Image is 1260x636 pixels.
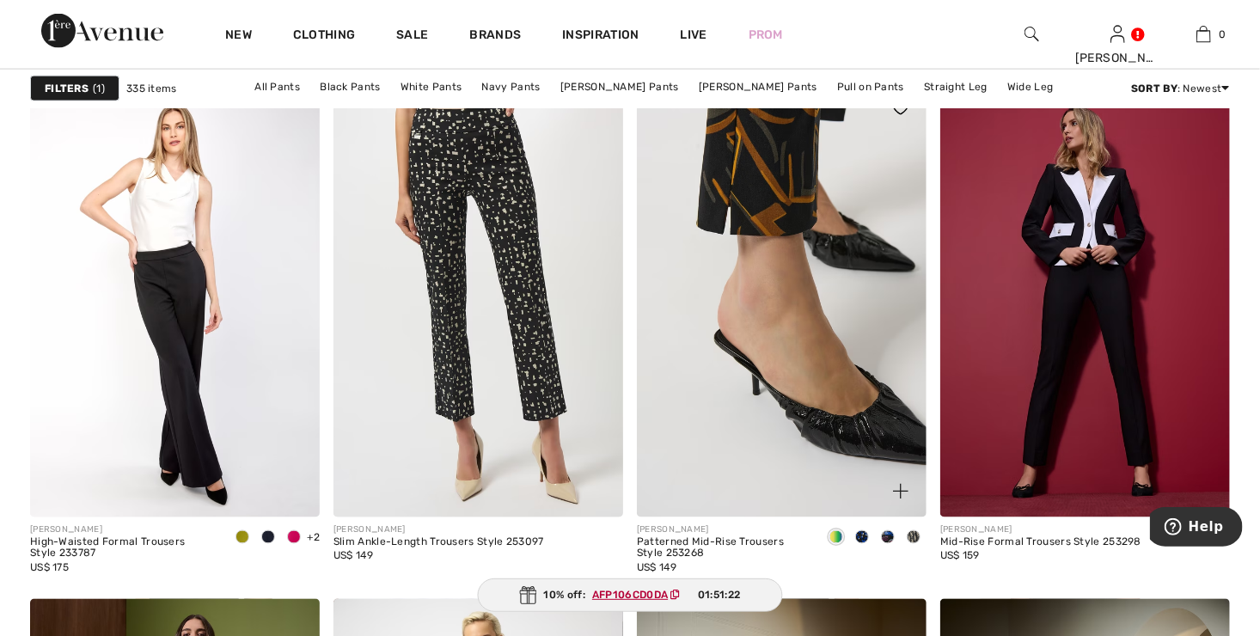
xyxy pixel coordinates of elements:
a: White Pants [392,76,470,98]
div: Black/Royal Sapphire [849,524,875,553]
span: 1 [93,81,105,96]
img: Slim Ankle-Length Trousers Style 253097. Black/moonstone [333,83,623,517]
div: 10% off: [478,578,783,612]
div: Fern [229,524,255,553]
strong: Sort By [1131,83,1177,95]
img: search the website [1025,24,1039,45]
iframe: Opens a widget where you can find more information [1150,507,1243,550]
div: Geranium [281,524,307,553]
div: : Newest [1131,81,1230,96]
img: Mid-Rise Formal Trousers Style 253298. Black [940,83,1230,517]
ins: AFP106CD0DA [592,589,668,601]
img: My Bag [1196,24,1211,45]
a: New [225,28,252,46]
a: Black Pants [311,76,388,98]
span: US$ 149 [637,562,676,574]
a: Wide Leg [999,76,1061,98]
a: Pull on Pants [829,76,913,98]
span: US$ 175 [30,562,69,574]
strong: Filters [45,81,89,96]
div: Black/moonstone [901,524,927,553]
a: [PERSON_NAME] Pants [690,76,826,98]
img: 1ère Avenue [41,14,163,48]
div: Mid-Rise Formal Trousers Style 253298 [940,537,1141,549]
a: All Pants [246,76,309,98]
a: Straight Leg [915,76,996,98]
div: [PERSON_NAME] [940,524,1141,537]
div: [PERSON_NAME] [637,524,810,537]
a: Prom [749,26,783,44]
span: +2 [307,532,320,544]
div: Multi [875,524,901,553]
div: Slim Ankle-Length Trousers Style 253097 [333,537,544,549]
img: My Info [1110,24,1125,45]
img: Gift.svg [520,586,537,604]
a: Sign In [1110,26,1125,42]
div: [PERSON_NAME] [333,524,544,537]
div: [PERSON_NAME] [30,524,216,537]
span: US$ 159 [940,550,980,562]
a: 0 [1161,24,1245,45]
img: plus_v2.svg [893,484,908,499]
a: Patterned Mid-Rise Trousers Style 253268. Black/Multi [637,83,927,517]
span: US$ 149 [333,550,373,562]
span: 01:51:22 [698,587,740,602]
div: High-Waisted Formal Trousers Style 233787 [30,537,216,561]
a: Clothing [293,28,355,46]
img: High-Waisted Formal Trousers Style 233787. Black [30,83,320,517]
div: Black/Multi [823,524,849,553]
div: [PERSON_NAME] [1075,49,1159,67]
a: Live [681,26,707,44]
a: Navy Pants [474,76,549,98]
div: Patterned Mid-Rise Trousers Style 253268 [637,537,810,561]
a: [PERSON_NAME] Pants [552,76,688,98]
span: 335 items [126,81,177,96]
span: Inspiration [562,28,639,46]
a: Brands [470,28,522,46]
span: 0 [1220,27,1226,42]
div: Midnight Blue [255,524,281,553]
a: Sale [396,28,428,46]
